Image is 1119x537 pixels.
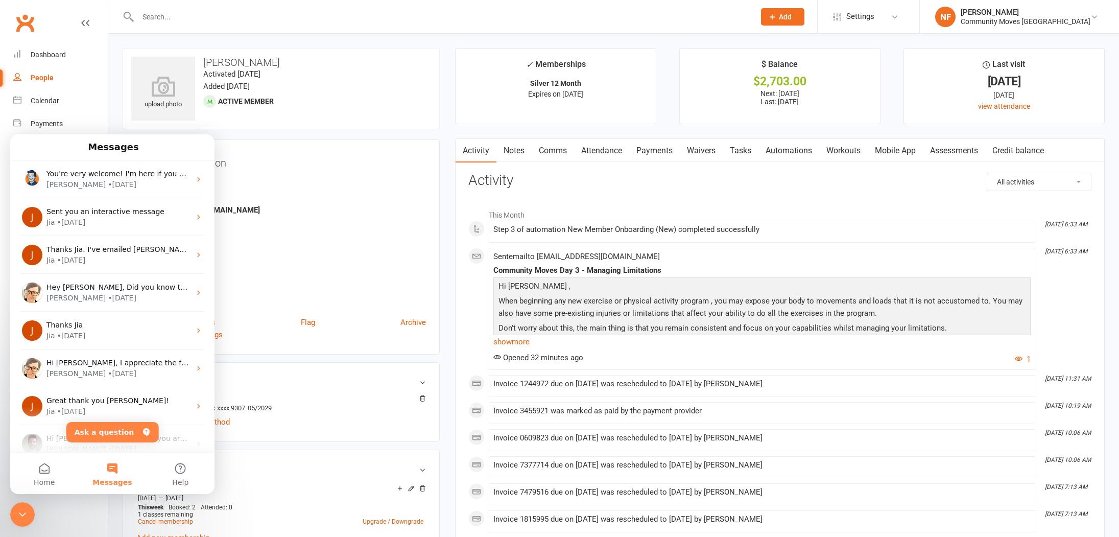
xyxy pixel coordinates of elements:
[201,504,232,511] span: Attended: 0
[1045,248,1087,255] i: [DATE] 6:33 AM
[31,51,66,59] div: Dashboard
[136,463,426,475] h3: Membership
[526,58,586,77] div: Memberships
[138,495,156,502] span: [DATE]
[98,310,126,320] div: • [DATE]
[135,10,748,24] input: Search...
[983,58,1025,76] div: Last visit
[98,45,126,56] div: • [DATE]
[526,60,533,69] i: ✓
[493,488,1031,497] div: Invoice 7479516 due on [DATE] was rescheduled to [DATE] by [PERSON_NAME]
[493,407,1031,415] div: Invoice 3455921 was marked as paid by the payment provider
[36,262,159,270] span: Great thank you [PERSON_NAME]!
[779,13,792,21] span: Add
[98,234,126,245] div: • [DATE]
[12,224,32,244] img: Profile image for Emily
[131,76,195,110] div: upload photo
[13,43,108,66] a: Dashboard
[689,76,871,87] div: $2,703.00
[493,335,1031,349] a: show more
[493,515,1031,524] div: Invoice 1815995 due on [DATE] was rescheduled to [DATE] by [PERSON_NAME]
[138,279,426,289] div: Date of Birth
[68,319,136,360] button: Messages
[1045,429,1091,436] i: [DATE] 10:06 AM
[136,153,426,169] h3: Contact information
[36,83,45,94] div: Jia
[846,5,874,28] span: Settings
[629,139,680,162] a: Payments
[496,280,1028,295] p: Hi [PERSON_NAME] ,
[47,83,76,94] div: • [DATE]
[138,299,426,309] div: Location
[36,73,154,81] span: Sent you an interactive message
[1045,456,1091,463] i: [DATE] 10:06 AM
[169,504,196,511] span: Booked: 2
[36,310,96,320] div: [PERSON_NAME]
[961,8,1090,17] div: [PERSON_NAME]
[82,344,122,352] span: Messages
[12,148,32,169] img: Profile image for Emily
[138,176,426,186] div: Owner
[138,267,426,276] strong: -
[36,121,45,131] div: Jia
[12,110,32,131] div: Profile image for Jia
[400,316,426,329] a: Archive
[138,518,193,525] a: Cancel membership
[138,259,426,268] div: Member Number
[493,252,660,261] span: Sent email to [EMAIL_ADDRESS][DOMAIN_NAME]
[1045,483,1087,491] i: [DATE] 7:13 AM
[135,504,166,511] div: week
[189,404,245,412] span: xxxx xxxx xxxx 9307
[218,97,274,105] span: Active member
[493,380,1031,388] div: Invoice 1244972 due on [DATE] was rescheduled to [DATE] by [PERSON_NAME]
[31,120,63,128] div: Payments
[47,121,76,131] div: • [DATE]
[913,89,1095,101] div: [DATE]
[136,376,426,387] h3: Wallet
[12,299,32,320] img: Profile image for David
[138,238,426,248] div: Address
[12,73,32,93] div: Profile image for Jia
[36,158,96,169] div: [PERSON_NAME]
[758,139,819,162] a: Automations
[36,272,45,283] div: Jia
[136,395,426,413] li: [PERSON_NAME]
[36,45,96,56] div: [PERSON_NAME]
[12,262,32,282] div: Profile image for Jia
[528,90,583,98] span: Expires on [DATE]
[131,57,431,68] h3: [PERSON_NAME]
[56,288,149,308] button: Ask a question
[12,186,32,206] div: Profile image for Jia
[138,288,426,297] strong: -
[532,139,574,162] a: Comms
[493,461,1031,470] div: Invoice 7377714 due on [DATE] was rescheduled to [DATE] by [PERSON_NAME]
[496,139,532,162] a: Notes
[985,139,1051,162] a: Credit balance
[868,139,923,162] a: Mobile App
[138,396,421,404] strong: Credit card
[138,197,426,206] div: Email
[468,173,1091,189] h3: Activity
[36,234,96,245] div: [PERSON_NAME]
[923,139,985,162] a: Assessments
[135,494,426,502] div: —
[301,316,315,329] a: Flag
[1015,353,1031,365] button: 1
[530,79,581,87] strong: Silver 12 Month
[819,139,868,162] a: Workouts
[138,511,193,518] span: 1 classes remaining
[493,434,1031,442] div: Invoice 0609823 due on [DATE] was rescheduled to [DATE] by [PERSON_NAME]
[13,112,108,135] a: Payments
[493,225,1031,234] div: Step 3 of automation New Member Onboarding (New) completed successfully
[468,204,1091,221] li: This Month
[978,102,1030,110] a: view attendance
[13,66,108,89] a: People
[1045,221,1087,228] i: [DATE] 6:33 AM
[1045,510,1087,518] i: [DATE] 7:13 AM
[36,196,45,207] div: Jia
[574,139,629,162] a: Attendance
[203,82,250,91] time: Added [DATE]
[496,322,1028,337] p: Don't worry about this, the main thing is that you remain consistent and focus on your capabiliti...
